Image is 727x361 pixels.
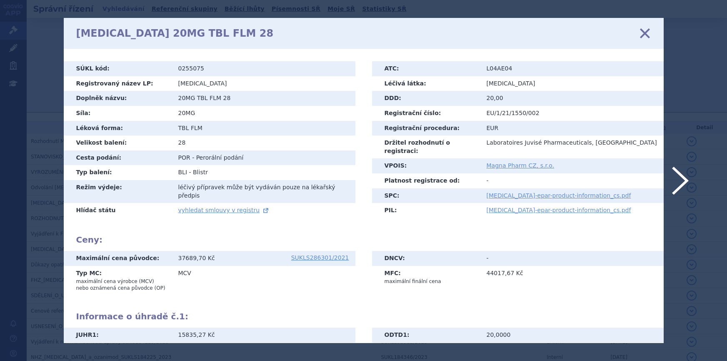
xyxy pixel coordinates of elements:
td: 28,0000 [480,343,664,358]
a: zavřít [639,27,651,40]
td: TBL FLM [172,121,355,136]
td: EU/1/21/1550/002 [480,106,664,121]
th: Registrační číslo: [372,106,480,121]
th: Hlídač státu [64,203,172,218]
th: ODTD : [372,328,480,343]
td: MCV [172,266,355,295]
span: 1 [179,311,185,321]
td: 20,00 [480,91,664,106]
h2: Informace o úhradě č. : [76,311,651,321]
th: DNCV: [372,251,480,266]
td: 20MG TBL FLM 28 [172,91,355,106]
th: Režim výdeje: [64,180,172,203]
th: Držitel rozhodnutí o registraci: [372,135,480,158]
th: Registrační procedura: [372,121,480,136]
th: Registrovaný název LP: [64,76,172,91]
span: vyhledat smlouvy v registru [178,207,260,213]
th: Typ balení: [64,165,172,180]
th: JUHR : [64,328,172,343]
td: EUR [480,121,664,136]
p: maximální cena výrobce (MCV) nebo oznámená cena původce (OP) [76,278,166,291]
span: Perorální podání [196,154,244,161]
th: UHR : [64,343,172,358]
span: Blistr [193,169,208,175]
th: Velikost balení: [64,135,172,150]
th: Platnost registrace od: [372,173,480,188]
td: - [480,251,664,266]
span: 37689,70 Kč [178,255,215,261]
th: ATC: [372,61,480,76]
th: Cesta podání: [64,150,172,165]
td: 20MG [172,106,355,121]
a: SUKLS286301/2021 [291,255,349,261]
span: - [189,169,191,175]
th: Doplněk názvu: [64,91,172,106]
h2: Ceny: [76,235,651,245]
th: ODTDBAL : [372,343,480,358]
th: Léková forma: [64,121,172,136]
span: - [192,154,194,161]
th: DDD: [372,91,480,106]
th: MFC: [372,266,480,288]
a: vyhledat smlouvy v registru [178,207,270,213]
td: 15835,27 Kč [172,328,355,343]
td: 0255075 [172,61,355,76]
span: 1 [92,331,97,338]
td: - [480,173,664,188]
a: [MEDICAL_DATA]-epar-product-information_cs.pdf [487,192,631,199]
td: léčivý přípravek může být vydáván pouze na lékařský předpis [172,180,355,203]
th: SPC: [372,188,480,203]
a: Magna Pharm CZ, s.r.o. [487,162,555,169]
h1: [MEDICAL_DATA] 20MG TBL FLM 28 [76,28,274,40]
th: SÚKL kód: [64,61,172,76]
span: 1 [403,331,407,338]
th: VPOIS: [372,158,480,173]
td: [MEDICAL_DATA] [480,76,664,91]
span: BLI [178,169,187,175]
th: PIL: [372,203,480,218]
td: 28 [172,135,355,150]
th: Síla: [64,106,172,121]
td: 20,0000 [480,328,664,343]
td: Laboratoires Juvisé Pharmaceuticals, [GEOGRAPHIC_DATA] [480,135,664,158]
td: 44017,67 Kč [480,266,664,288]
p: maximální finální cena [385,278,474,285]
th: Typ MC: [64,266,172,295]
th: Léčivá látka: [372,76,480,91]
a: [MEDICAL_DATA]-epar-product-information_cs.pdf [487,207,631,213]
span: POR [178,154,190,161]
td: L04AE04 [480,61,664,76]
td: [MEDICAL_DATA] [172,76,355,91]
th: Maximální cena původce: [64,251,172,266]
